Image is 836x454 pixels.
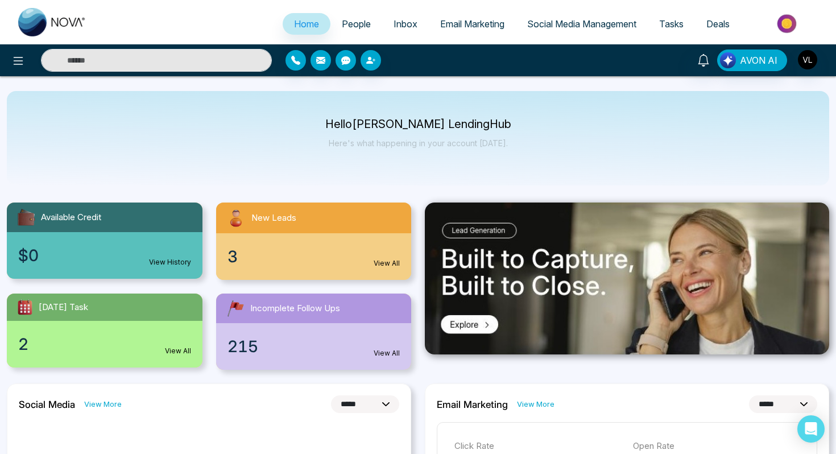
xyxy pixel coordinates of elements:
a: View All [165,346,191,356]
img: followUps.svg [225,298,246,319]
span: Email Marketing [440,18,504,30]
span: [DATE] Task [39,301,88,314]
h2: Social Media [19,399,75,410]
a: Home [283,13,330,35]
a: People [330,13,382,35]
img: todayTask.svg [16,298,34,316]
span: 2 [18,332,28,356]
span: 3 [227,245,238,269]
h2: Email Marketing [437,399,508,410]
a: View All [374,258,400,269]
span: Deals [706,18,730,30]
p: Open Rate [633,440,800,453]
a: View All [374,348,400,358]
a: Incomplete Follow Ups215View All [209,294,419,370]
span: $0 [18,243,39,267]
a: Email Marketing [429,13,516,35]
a: View History [149,257,191,267]
p: Here's what happening in your account [DATE]. [325,138,511,148]
img: availableCredit.svg [16,207,36,228]
span: Home [294,18,319,30]
span: Inbox [394,18,417,30]
span: AVON AI [740,53,777,67]
img: Nova CRM Logo [18,8,86,36]
img: Lead Flow [720,52,736,68]
a: View More [517,399,554,410]
a: Deals [695,13,741,35]
img: . [425,203,829,354]
span: Social Media Management [527,18,636,30]
div: Open Intercom Messenger [797,415,825,443]
span: Incomplete Follow Ups [250,302,340,315]
button: AVON AI [717,49,787,71]
a: Tasks [648,13,695,35]
img: newLeads.svg [225,207,247,229]
a: View More [84,399,122,410]
p: Hello [PERSON_NAME] LendingHub [325,119,511,129]
p: Click Rate [454,440,622,453]
a: Inbox [382,13,429,35]
img: User Avatar [798,50,817,69]
a: Social Media Management [516,13,648,35]
span: New Leads [251,212,296,225]
span: People [342,18,371,30]
span: Available Credit [41,211,101,224]
a: New Leads3View All [209,203,419,280]
img: Market-place.gif [747,11,829,36]
span: 215 [227,335,258,358]
span: Tasks [659,18,684,30]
